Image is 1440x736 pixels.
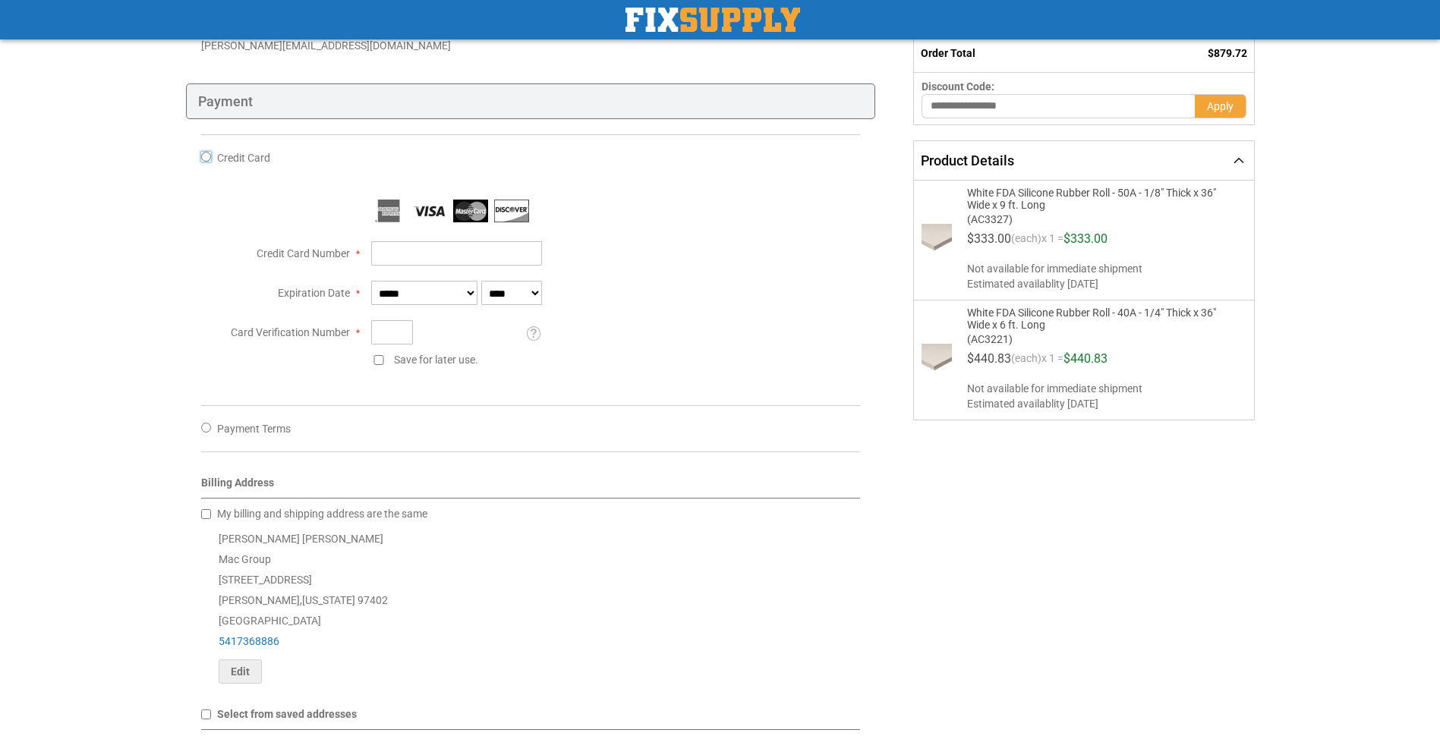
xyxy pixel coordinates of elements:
span: Credit Card Number [257,247,350,259]
span: White FDA Silicone Rubber Roll - 50A - 1/8" Thick x 36" Wide x 9 ft. Long [967,187,1222,211]
span: Select from saved addresses [217,708,357,720]
img: Visa [412,200,447,222]
div: Payment [186,83,876,120]
span: $440.83 [1063,351,1108,366]
img: Fix Industrial Supply [625,8,800,32]
button: Edit [219,659,262,684]
span: $333.00 [967,231,1011,246]
span: Not available for immediate shipment [967,381,1241,396]
a: 5417368886 [219,635,279,647]
span: Card Verification Number [231,326,350,338]
button: Apply [1195,94,1246,118]
span: Estimated availablity [DATE] [967,396,1241,411]
span: (AC3221) [967,331,1222,345]
span: [US_STATE] [302,594,355,606]
strong: Order Total [921,47,975,59]
span: x 1 = [1041,353,1063,371]
span: My billing and shipping address are the same [217,508,427,520]
span: Save for later use. [394,354,478,366]
img: Discover [494,200,529,222]
span: Discount Code: [922,80,994,93]
span: Payment Terms [217,423,291,435]
a: store logo [625,8,800,32]
span: Credit Card [217,152,270,164]
span: (each) [1011,353,1041,371]
span: $333.00 [1063,231,1108,246]
img: MasterCard [453,200,488,222]
span: x 1 = [1041,233,1063,251]
img: White FDA Silicone Rubber Roll - 50A - 1/8" Thick x 36" Wide x 9 ft. Long [922,224,952,254]
div: [PERSON_NAME] [PERSON_NAME] Mac Group [STREET_ADDRESS] [PERSON_NAME] , 97402 [GEOGRAPHIC_DATA] [201,529,861,684]
span: [PERSON_NAME][EMAIL_ADDRESS][DOMAIN_NAME] [201,39,451,52]
div: Billing Address [201,475,861,499]
span: $879.72 [1208,47,1247,59]
span: Not available for immediate shipment [967,261,1241,276]
span: Expiration Date [278,287,350,299]
span: Estimated availablity [DATE] [967,276,1241,291]
img: American Express [371,200,406,222]
span: Product Details [921,153,1014,168]
img: White FDA Silicone Rubber Roll - 40A - 1/4" Thick x 36" Wide x 6 ft. Long [922,344,952,374]
span: (AC3327) [967,211,1222,225]
span: Apply [1207,100,1234,112]
span: White FDA Silicone Rubber Roll - 40A - 1/4" Thick x 36" Wide x 6 ft. Long [967,307,1222,331]
span: $440.83 [967,351,1011,366]
span: Edit [231,665,250,678]
span: (each) [1011,233,1041,251]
